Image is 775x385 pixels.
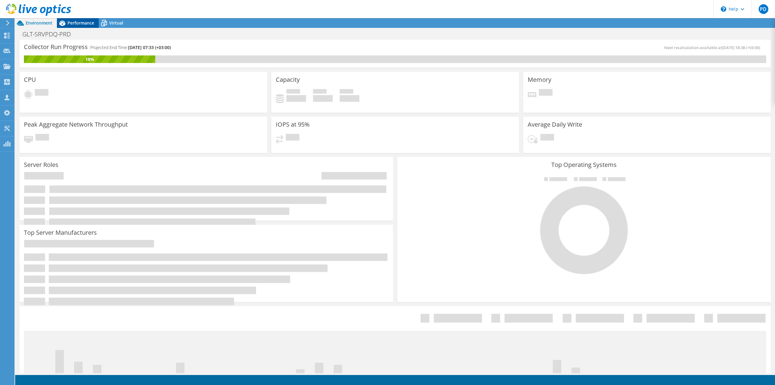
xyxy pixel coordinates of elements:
h3: Top Operating Systems [402,161,766,168]
span: Virtual [109,20,123,26]
span: Pending [286,134,299,142]
span: Total [340,89,353,95]
h4: 0 GiB [313,95,333,102]
h3: IOPS at 95% [276,121,310,128]
h3: Top Server Manufacturers [24,229,97,236]
span: Pending [540,134,554,142]
h1: GLT-SRVPDQ-PRD [20,31,80,38]
span: Next recalculation available at [664,45,763,50]
span: PD [759,4,768,14]
h4: Projected End Time: [90,44,171,51]
span: Environment [26,20,52,26]
span: Pending [35,89,48,97]
svg: \n [721,6,726,12]
span: [DATE] 18:38 (+03:00) [722,45,760,50]
h3: Peak Aggregate Network Throughput [24,121,128,128]
span: Used [286,89,300,95]
span: Free [313,89,327,95]
h3: CPU [24,76,36,83]
h3: Server Roles [24,161,58,168]
h4: 0 GiB [340,95,359,102]
span: Pending [35,134,49,142]
h3: Capacity [276,76,300,83]
div: 18% [24,56,155,63]
h4: 0 GiB [286,95,306,102]
span: Performance [68,20,94,26]
h3: Memory [528,76,551,83]
span: Pending [539,89,552,97]
h3: Average Daily Write [528,121,582,128]
span: [DATE] 07:33 (+03:00) [128,45,171,50]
